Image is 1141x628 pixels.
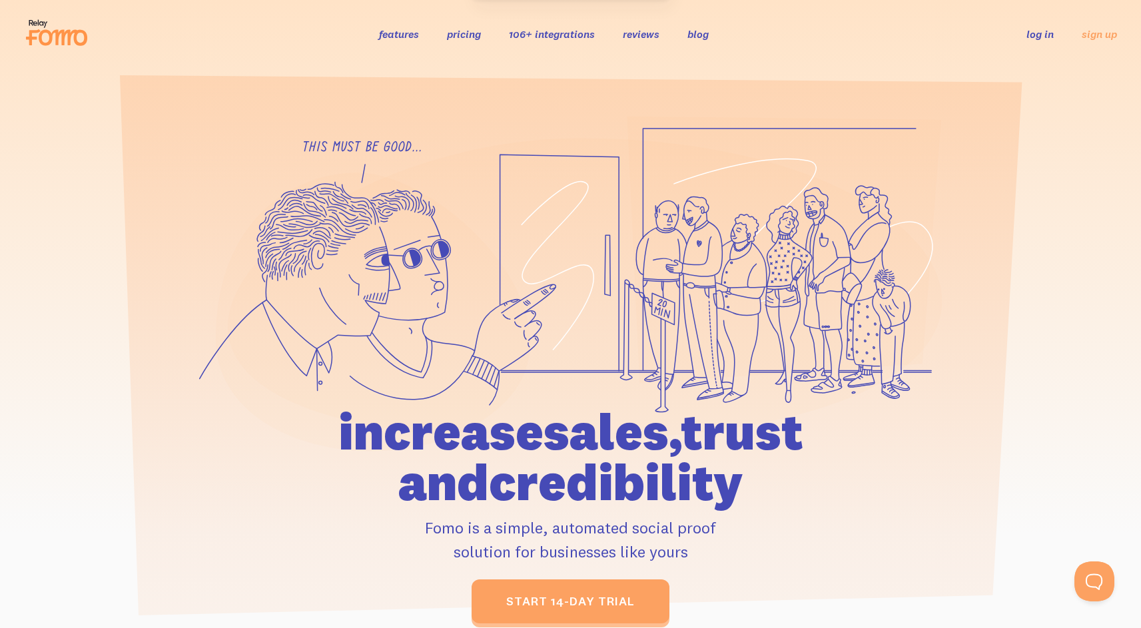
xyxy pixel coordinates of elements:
[262,406,879,507] h1: increase sales, trust and credibility
[1026,27,1054,41] a: log in
[623,27,659,41] a: reviews
[262,515,879,563] p: Fomo is a simple, automated social proof solution for businesses like yours
[447,27,481,41] a: pricing
[1082,27,1117,41] a: sign up
[509,27,595,41] a: 106+ integrations
[1074,561,1114,601] iframe: Help Scout Beacon - Open
[472,579,669,623] a: start 14-day trial
[379,27,419,41] a: features
[687,27,709,41] a: blog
